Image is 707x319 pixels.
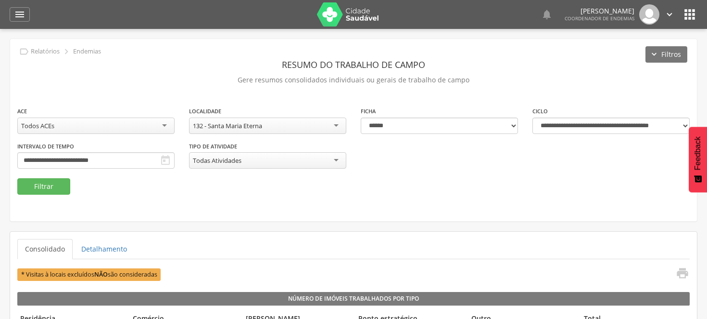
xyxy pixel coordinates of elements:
[361,107,376,115] label: Ficha
[541,4,553,25] a: 
[14,9,25,20] i: 
[689,127,707,192] button: Feedback - Mostrar pesquisa
[676,266,689,280] i: 
[17,73,690,87] p: Gere resumos consolidados individuais ou gerais de trabalho de campo
[94,270,108,279] b: NÃO
[17,56,690,73] header: Resumo do Trabalho de Campo
[61,46,72,57] i: 
[17,143,74,150] label: Intervalo de Tempo
[664,4,675,25] a: 
[74,239,135,259] a: Detalhamento
[31,48,60,55] p: Relatórios
[565,15,634,22] span: Coordenador de Endemias
[19,46,29,57] i: 
[21,121,54,130] div: Todos ACEs
[17,107,27,115] label: ACE
[160,155,171,166] i: 
[193,156,241,165] div: Todas Atividades
[541,9,553,20] i: 
[645,46,687,63] button: Filtros
[670,266,689,282] a: 
[694,136,702,170] span: Feedback
[73,48,101,55] p: Endemias
[565,8,634,14] p: [PERSON_NAME]
[189,143,237,150] label: Tipo de Atividade
[17,292,690,306] legend: Número de Imóveis Trabalhados por Tipo
[17,178,70,195] button: Filtrar
[17,268,161,280] span: * Visitas à locais excluídos são consideradas
[532,107,548,115] label: Ciclo
[17,239,73,259] a: Consolidado
[189,107,221,115] label: Localidade
[664,9,675,20] i: 
[10,7,30,22] a: 
[682,7,697,22] i: 
[193,121,262,130] div: 132 - Santa Maria Eterna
